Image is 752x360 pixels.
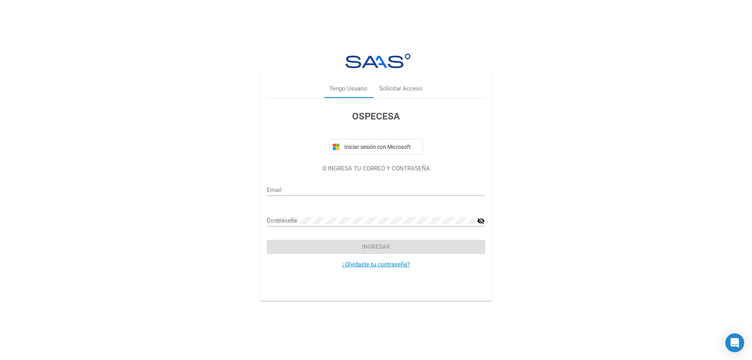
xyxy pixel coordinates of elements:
a: ¿Olvidaste tu contraseña? [342,261,410,268]
mat-icon: visibility_off [477,216,485,226]
button: Iniciar sesión con Microsoft [329,139,423,155]
h3: OSPECESA [267,109,485,123]
div: Tengo Usuario [329,84,367,93]
button: Ingresar [267,240,485,254]
span: Iniciar sesión con Microsoft [343,144,419,150]
p: O INGRESÁ TU CORREO Y CONTRASEÑA [267,164,485,173]
div: Open Intercom Messenger [725,333,744,352]
div: Solicitar Acceso [379,84,423,93]
span: Ingresar [362,243,390,250]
